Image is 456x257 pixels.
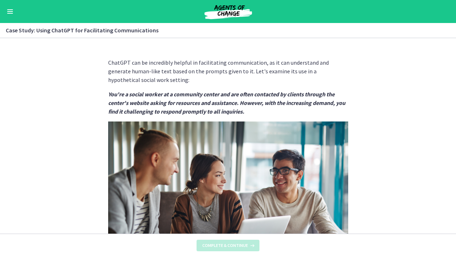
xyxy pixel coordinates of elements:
[108,121,348,257] img: Slides_for_Title_Slides_for_ChatGPT_and_AI_for_Social_Work_%284%29.png
[108,58,348,84] p: ChatGPT can be incredibly helpful in facilitating communication, as it can understand and generat...
[6,7,14,16] button: Enable menu
[185,3,271,20] img: Agents of Change
[108,91,345,115] em: You're a social worker at a community center and are often contacted by clients through the cente...
[6,26,442,35] h3: Case Study: Using ChatGPT for Facilitating Communications
[197,240,259,251] button: Complete & continue
[202,243,248,248] span: Complete & continue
